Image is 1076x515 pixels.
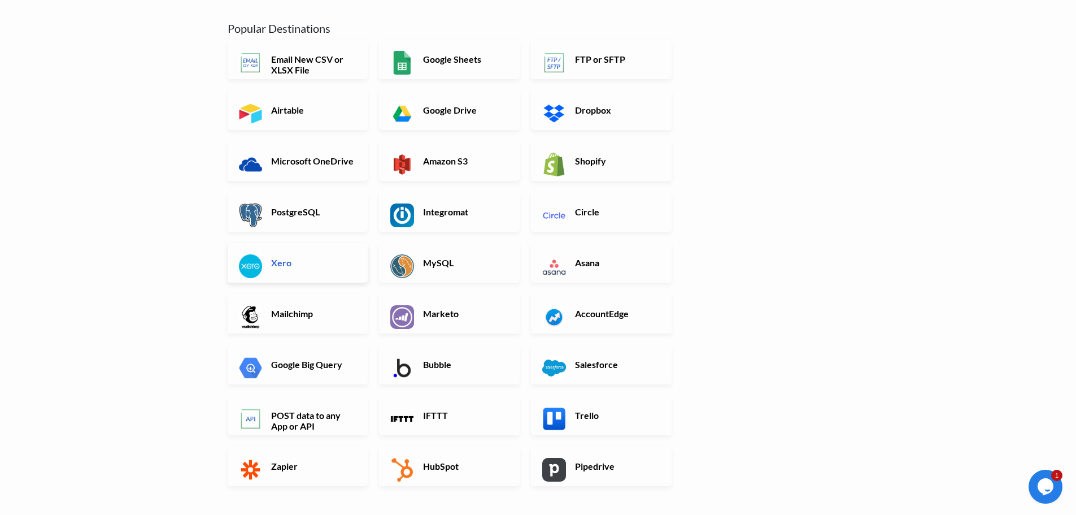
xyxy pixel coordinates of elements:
a: Mailchimp [228,294,368,334]
a: Dropbox [531,90,672,130]
h6: Airtable [268,105,357,115]
img: Google Big Query App & API [239,356,263,380]
h6: IFTTT [420,410,509,421]
h6: Dropbox [572,105,661,115]
img: Marketo App & API [390,305,414,329]
a: Marketo [379,294,520,334]
iframe: chat widget [1029,470,1065,504]
h6: PostgreSQL [268,206,357,217]
h6: Trello [572,410,661,421]
a: Trello [531,396,672,435]
a: Asana [531,243,672,283]
img: AccountEdge App & API [542,305,566,329]
img: Pipedrive App & API [542,458,566,482]
h6: Google Big Query [268,359,357,370]
a: IFTTT [379,396,520,435]
a: Salesforce [531,345,672,384]
img: Xero App & API [239,254,263,278]
img: Mailchimp App & API [239,305,263,329]
a: Zapier [228,447,368,486]
h5: Popular Destinations [228,21,688,35]
a: AccountEdge [531,294,672,334]
h6: Xero [268,257,357,268]
h6: Asana [572,257,661,268]
h6: Amazon S3 [420,155,509,166]
h6: Pipedrive [572,461,661,471]
img: Dropbox App & API [542,102,566,125]
img: IFTTT App & API [390,407,414,431]
img: Asana App & API [542,254,566,278]
a: Google Sheets [379,40,520,79]
a: POST data to any App or API [228,396,368,435]
img: POST data to any App or API App & API [239,407,263,431]
a: PostgreSQL [228,192,368,232]
a: Google Drive [379,90,520,130]
img: Circle App & API [542,204,566,227]
img: Airtable App & API [239,102,263,125]
h6: Salesforce [572,359,661,370]
h6: AccountEdge [572,308,661,319]
h6: Circle [572,206,661,217]
h6: FTP or SFTP [572,54,661,64]
a: Microsoft OneDrive [228,141,368,181]
a: Bubble [379,345,520,384]
a: Xero [228,243,368,283]
a: Amazon S3 [379,141,520,181]
a: Shopify [531,141,672,181]
img: HubSpot App & API [390,458,414,482]
img: Shopify App & API [542,153,566,176]
a: Google Big Query [228,345,368,384]
h6: Google Drive [420,105,509,115]
a: HubSpot [379,447,520,486]
h6: Google Sheets [420,54,509,64]
h6: Marketo [420,308,509,319]
img: Google Sheets App & API [390,51,414,75]
h6: Shopify [572,155,661,166]
h6: Bubble [420,359,509,370]
img: MySQL App & API [390,254,414,278]
h6: Zapier [268,461,357,471]
h6: Integromat [420,206,509,217]
img: Zapier App & API [239,458,263,482]
img: FTP or SFTP App & API [542,51,566,75]
img: Trello App & API [542,407,566,431]
a: FTP or SFTP [531,40,672,79]
h6: HubSpot [420,461,509,471]
h6: Email New CSV or XLSX File [268,54,357,75]
img: Salesforce App & API [542,356,566,380]
img: Bubble App & API [390,356,414,380]
img: Amazon S3 App & API [390,153,414,176]
a: Email New CSV or XLSX File [228,40,368,79]
h6: MySQL [420,257,509,268]
h6: POST data to any App or API [268,410,357,431]
img: Email New CSV or XLSX File App & API [239,51,263,75]
a: Integromat [379,192,520,232]
a: Airtable [228,90,368,130]
img: Integromat App & API [390,204,414,227]
a: Circle [531,192,672,232]
img: Microsoft OneDrive App & API [239,153,263,176]
a: MySQL [379,243,520,283]
h6: Microsoft OneDrive [268,155,357,166]
img: Google Drive App & API [390,102,414,125]
h6: Mailchimp [268,308,357,319]
a: Pipedrive [531,447,672,486]
img: PostgreSQL App & API [239,204,263,227]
